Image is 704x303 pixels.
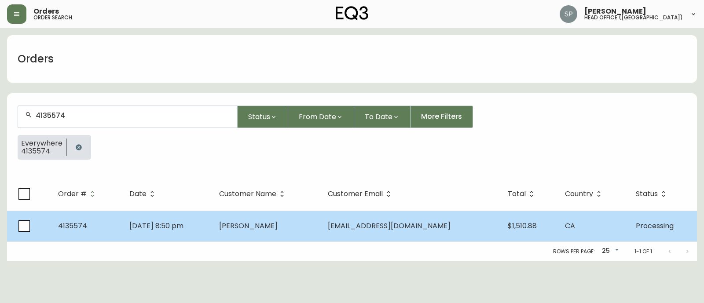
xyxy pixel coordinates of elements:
[565,221,575,231] span: CA
[565,190,605,198] span: Country
[421,112,462,121] span: More Filters
[219,191,276,197] span: Customer Name
[565,191,593,197] span: Country
[584,15,683,20] h5: head office ([GEOGRAPHIC_DATA])
[508,190,537,198] span: Total
[328,191,383,197] span: Customer Email
[219,221,278,231] span: [PERSON_NAME]
[508,191,526,197] span: Total
[129,191,147,197] span: Date
[129,190,158,198] span: Date
[58,191,87,197] span: Order #
[33,8,59,15] span: Orders
[328,221,451,231] span: [EMAIL_ADDRESS][DOMAIN_NAME]
[365,111,392,122] span: To Date
[248,111,270,122] span: Status
[553,248,595,256] p: Rows per page:
[560,5,577,23] img: 0cb179e7bf3690758a1aaa5f0aafa0b4
[18,51,54,66] h1: Orders
[219,190,288,198] span: Customer Name
[36,111,230,120] input: Search
[21,147,62,155] span: 4135574
[328,190,394,198] span: Customer Email
[636,191,658,197] span: Status
[508,221,537,231] span: $1,510.88
[634,248,652,256] p: 1-1 of 1
[299,111,336,122] span: From Date
[598,244,620,259] div: 25
[584,8,646,15] span: [PERSON_NAME]
[288,106,354,128] button: From Date
[636,190,669,198] span: Status
[58,221,87,231] span: 4135574
[636,221,674,231] span: Processing
[58,190,98,198] span: Order #
[354,106,411,128] button: To Date
[411,106,473,128] button: More Filters
[33,15,72,20] h5: order search
[238,106,288,128] button: Status
[21,139,62,147] span: Everywhere
[336,6,368,20] img: logo
[129,221,183,231] span: [DATE] 8:50 pm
